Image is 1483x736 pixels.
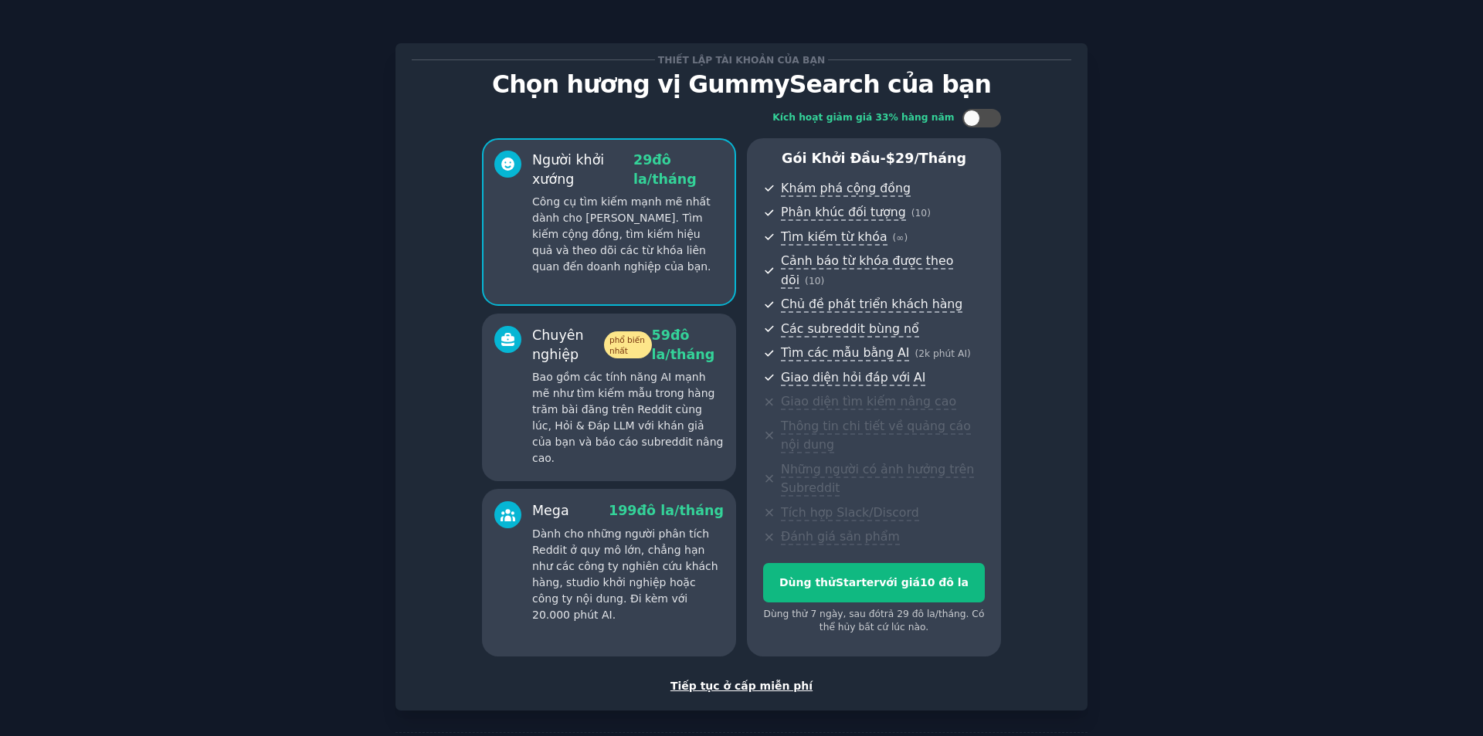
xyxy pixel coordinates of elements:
font: ) [927,208,931,219]
font: Tìm kiếm từ khóa [781,229,887,244]
font: Phân khúc đối tượng [781,205,906,219]
font: ) [967,348,971,359]
font: Các subreddit bùng nổ [781,321,918,336]
font: Khám phá cộng đồng [781,181,911,195]
font: 10 đô la [920,576,969,588]
font: Người khởi xướng [532,152,604,187]
font: ) [820,276,824,287]
font: Starter [836,576,879,588]
button: Dùng thửStartervới giá10 đô la [763,563,985,602]
font: Chọn hương vị GummySearch của bạn [492,70,991,98]
font: 199 [609,503,637,518]
font: 10 [915,208,928,219]
font: ∞ [896,232,904,243]
font: ( [911,208,915,219]
font: Chủ đề phát triển khách hàng [781,297,962,311]
font: ( [915,348,918,359]
font: Gói khởi đầu [782,151,881,166]
font: Tích hợp Slack/Discord [781,505,919,520]
font: Mega [532,503,569,518]
font: Bao gồm các tính năng AI mạnh mẽ như tìm kiếm mẫu trong hàng trăm bài đăng trên Reddit cùng lúc, ... [532,371,723,464]
font: phổ biến nhất [609,335,645,355]
font: Thiết lập tài khoản của bạn [658,55,825,66]
font: đô la [633,152,671,187]
font: - [881,151,886,166]
font: , sau đó [843,609,881,619]
font: /tháng [647,171,697,187]
font: /tháng [674,503,724,518]
font: Thông tin chi tiết về quảng cáo nội dung [781,419,971,453]
font: Kích hoạt giảm giá 33% hàng năm [772,112,954,123]
font: Những người có ảnh hưởng trên Subreddit [781,462,974,496]
font: 59 [652,327,670,343]
font: Công cụ tìm kiếm mạnh mẽ nhất dành cho [PERSON_NAME]. Tìm kiếm cộng đồng, tìm kiếm hiệu quả và th... [532,195,711,273]
font: Chuyên nghiệp [532,327,584,362]
font: với giá [879,576,920,588]
font: Tiếp tục ở cấp miễn phí [670,680,813,692]
font: Đánh giá sản phẩm [781,529,900,544]
font: /tháng [935,609,966,619]
font: Tìm các mẫu bằng AI [781,345,909,360]
font: Dành cho những người phân tích Reddit ở quy mô lớn, chẳng hạn như các công ty nghiên cứu khách hà... [532,527,718,621]
font: 2k phút AI [918,348,967,359]
font: Giao diện tìm kiếm nâng cao [781,394,956,409]
font: 29 [633,152,652,168]
font: Cảnh báo từ khóa được theo dõi [781,253,953,287]
font: ( [805,276,809,287]
font: /tháng [914,151,966,166]
font: Dùng thử 7 ngày [764,609,843,619]
font: Dùng thử [779,576,836,588]
font: Giao diện hỏi đáp với AI [781,370,925,385]
font: $ [886,151,895,166]
font: trả 29 đô la [881,609,935,619]
font: đô la [637,503,674,518]
font: ) [904,232,908,243]
font: /tháng [665,347,714,362]
font: ( [893,232,897,243]
font: 29 [895,151,914,166]
font: đô la [652,327,690,362]
font: 10 [809,276,821,287]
